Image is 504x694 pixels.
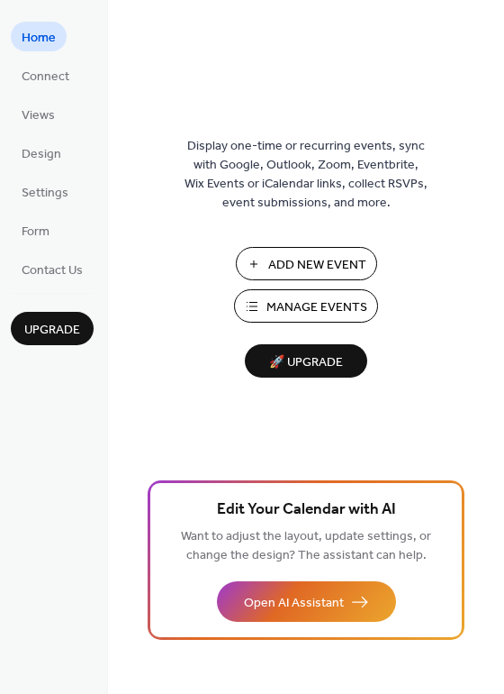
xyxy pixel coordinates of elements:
[11,60,80,90] a: Connect
[11,99,66,129] a: Views
[22,29,56,48] span: Home
[268,256,366,275] span: Add New Event
[11,254,94,284] a: Contact Us
[184,137,427,213] span: Display one-time or recurring events, sync with Google, Outlook, Zoom, Eventbrite, Wix Events or ...
[11,215,60,245] a: Form
[181,525,431,568] span: Want to adjust the layout, update settings, or change the design? The assistant can help.
[244,594,344,613] span: Open AI Assistant
[217,581,396,622] button: Open AI Assistant
[11,138,72,168] a: Design
[11,177,79,206] a: Settings
[266,298,367,317] span: Manage Events
[11,312,94,345] button: Upgrade
[22,68,69,87] span: Connect
[22,261,83,280] span: Contact Us
[236,247,377,280] button: Add New Event
[256,351,356,375] span: 🚀 Upgrade
[245,344,367,378] button: 🚀 Upgrade
[22,223,49,242] span: Form
[11,22,67,51] a: Home
[22,145,61,164] span: Design
[217,498,396,523] span: Edit Your Calendar with AI
[22,184,68,203] span: Settings
[234,289,378,323] button: Manage Events
[22,106,55,125] span: Views
[24,321,80,340] span: Upgrade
